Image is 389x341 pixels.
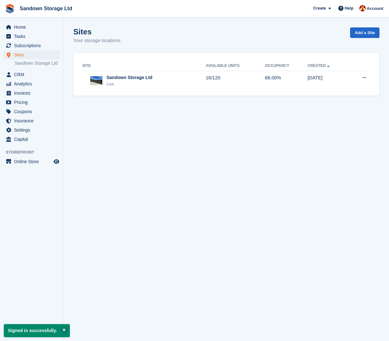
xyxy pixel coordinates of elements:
[15,60,60,66] a: Sandown Storage Ltd
[3,126,60,134] a: menu
[53,158,60,165] a: Preview store
[313,5,326,11] span: Create
[73,27,121,36] h1: Sites
[4,324,70,337] p: Signed in successfully.
[14,23,52,32] span: Home
[307,63,331,68] a: Created
[81,61,206,71] th: Site
[3,107,60,116] a: menu
[3,50,60,59] a: menu
[14,135,52,144] span: Capital
[3,23,60,32] a: menu
[14,157,52,166] span: Online Store
[14,41,52,50] span: Subscriptions
[206,71,265,91] td: 16/120
[3,79,60,88] a: menu
[367,5,383,12] span: Account
[206,61,265,71] th: Available Units
[17,3,75,14] a: Sandown Storage Ltd
[3,41,60,50] a: menu
[265,61,308,71] th: Occupancy
[3,32,60,41] a: menu
[345,5,354,11] span: Help
[265,71,308,91] td: 88.00%
[350,27,379,38] a: Add a Site
[3,157,60,166] a: menu
[14,79,52,88] span: Analytics
[14,32,52,41] span: Tasks
[90,76,102,85] img: Image of Sandown Storage Ltd site
[106,74,152,81] div: Sandown Storage Ltd
[14,98,52,107] span: Pricing
[359,5,366,11] img: Jessica Durrant
[3,89,60,98] a: menu
[5,4,15,13] img: stora-icon-8386f47178a22dfd0bd8f6a31ec36ba5ce8667c1dd55bd0f319d3a0aa187defe.svg
[3,135,60,144] a: menu
[14,70,52,79] span: CRM
[14,116,52,125] span: Insurance
[106,81,152,87] div: Live
[3,116,60,125] a: menu
[73,37,121,44] p: Your storage locations
[6,149,63,156] span: Storefront
[14,126,52,134] span: Settings
[14,50,52,59] span: Sites
[3,70,60,79] a: menu
[3,98,60,107] a: menu
[14,107,52,116] span: Coupons
[307,71,348,91] td: [DATE]
[14,89,52,98] span: Invoices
